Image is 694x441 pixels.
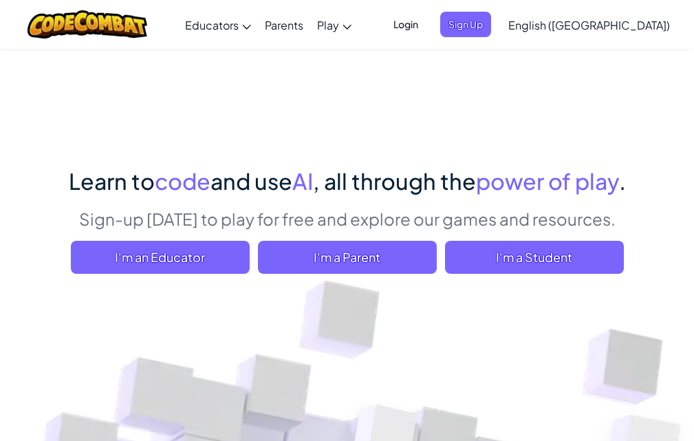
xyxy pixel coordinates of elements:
[440,12,491,37] button: Sign Up
[501,6,677,43] a: English ([GEOGRAPHIC_DATA])
[508,18,670,32] span: English ([GEOGRAPHIC_DATA])
[69,167,155,195] span: Learn to
[476,167,619,195] span: power of play
[71,241,250,274] a: I'm an Educator
[28,10,148,39] img: CodeCombat logo
[155,167,210,195] span: code
[313,167,476,195] span: , all through the
[310,6,358,43] a: Play
[258,241,437,274] a: I'm a Parent
[292,167,313,195] span: AI
[258,6,310,43] a: Parents
[619,167,626,195] span: .
[445,241,624,274] button: I'm a Student
[69,207,626,230] p: Sign-up [DATE] to play for free and explore our games and resources.
[210,167,292,195] span: and use
[317,18,339,32] span: Play
[178,6,258,43] a: Educators
[385,12,426,37] button: Login
[185,18,239,32] span: Educators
